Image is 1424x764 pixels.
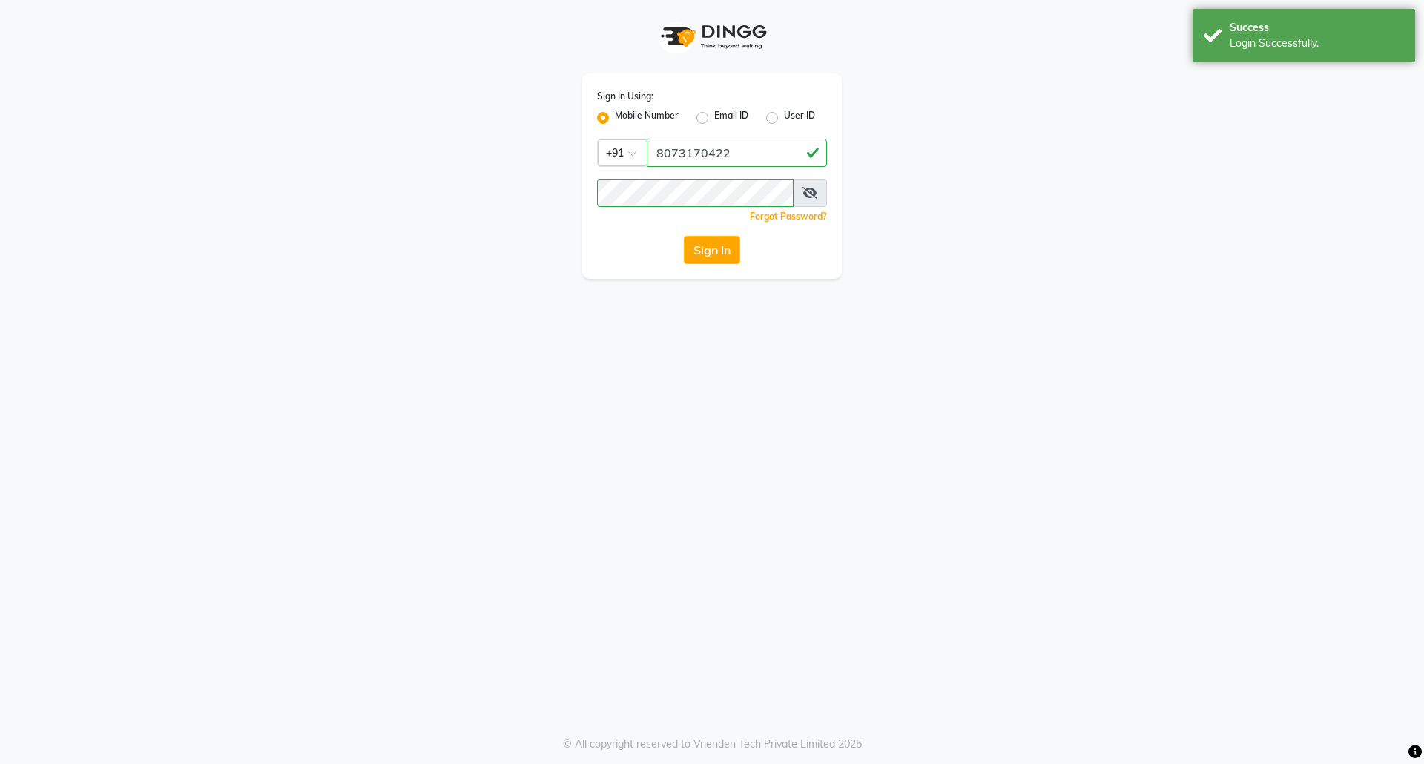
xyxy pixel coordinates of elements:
img: logo1.svg [653,15,771,59]
input: Username [597,179,794,207]
button: Sign In [684,236,740,264]
div: Success [1230,20,1404,36]
input: Username [647,139,827,167]
label: User ID [784,109,815,127]
div: Login Successfully. [1230,36,1404,51]
label: Email ID [714,109,748,127]
label: Sign In Using: [597,90,653,103]
label: Mobile Number [615,109,679,127]
a: Forgot Password? [750,211,827,222]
